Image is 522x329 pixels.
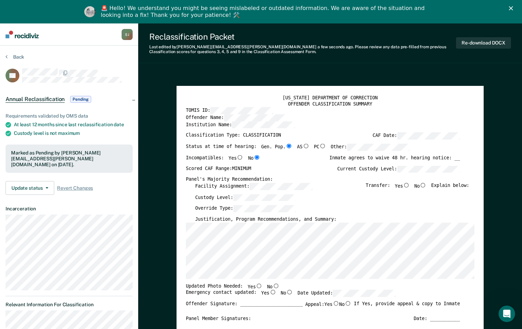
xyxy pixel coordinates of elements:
label: Date Updated: [297,290,396,297]
input: Yes [332,301,339,306]
label: Override Type: [195,205,296,212]
label: Current Custody Level: [337,166,460,172]
div: Panel's Majority Recommendation: [186,177,460,182]
input: Yes [269,290,276,294]
label: Facility Assignment: [195,183,312,190]
button: Back [6,54,24,60]
input: Override Type: [233,205,296,212]
span: Annual Reclassification [6,96,65,103]
input: No [345,301,351,306]
label: Other: [331,143,410,150]
iframe: Intercom live chat [499,306,515,322]
label: TOMIS ID: [186,107,273,114]
div: Updated Photo Needed: [186,283,279,290]
label: Gen. Pop. [261,143,292,150]
div: Status at time of hearing: [186,143,410,154]
div: Last edited by [PERSON_NAME][EMAIL_ADDRESS][PERSON_NAME][DOMAIN_NAME] . Please review any data pr... [149,44,456,54]
input: Facility Assignment: [249,183,312,190]
div: Close [509,6,516,10]
input: CAF Date: [397,132,460,139]
input: Current Custody Level: [397,166,460,172]
label: Offender Name: [186,114,287,121]
input: Yes [256,283,262,288]
label: Justification, Program Recommendations, and Summary: [195,216,336,222]
span: date [114,122,124,127]
span: Pending [70,96,91,103]
span: maximum [58,130,80,136]
div: Incompatibles: [186,155,260,166]
label: Custody Level: [195,194,296,201]
label: Yes [248,283,263,290]
label: Yes [229,155,244,161]
label: No [248,155,260,161]
input: No [273,283,279,288]
button: Update status [6,181,54,195]
input: PC [319,143,326,148]
span: Revert Changes [57,185,93,191]
label: No [281,290,293,297]
input: AS [303,143,309,148]
div: [US_STATE] DEPARTMENT OF CORRECTION [186,95,474,101]
input: Yes [403,183,410,187]
div: Inmate agrees to waive 48 hr. hearing notice: __ [330,155,460,166]
div: 🚨 Hello! We understand you might be seeing mislabeled or outdated information. We are aware of th... [101,5,427,19]
div: Date: ___________ [414,316,460,322]
label: CAF Date: [373,132,460,139]
input: Institution Name: [232,121,295,128]
input: Offender Name: [224,114,287,121]
label: Scored CAF Range: MINIMUM [186,166,251,172]
div: Transfer: Explain below: [366,183,469,194]
label: No [339,301,351,308]
div: Offender Signature: _______________________ If Yes, provide appeal & copy to Inmate [186,301,460,316]
div: Marked as Pending by [PERSON_NAME][EMAIL_ADDRESS][PERSON_NAME][DOMAIN_NAME] on [DATE]. [11,150,127,167]
div: Reclassification Packet [149,32,456,42]
img: Recidiviz [6,31,39,38]
div: OFFENDER CLASSIFICATION SUMMARY [186,101,474,107]
label: Yes [324,301,339,308]
div: Panel Member Signatures: [186,316,251,322]
label: Yes [395,183,410,190]
label: Institution Name: [186,121,295,128]
input: Other: [347,143,410,150]
input: Custody Level: [233,194,296,201]
input: No [420,183,426,187]
dt: Incarceration [6,206,133,212]
label: PC [314,143,326,150]
dt: Relevant Information For Classification [6,302,133,308]
label: Classification Type: CLASSIFICATION [186,132,281,139]
div: At least 12 months since last reclassification [14,122,133,128]
div: S J [122,29,133,40]
input: TOMIS ID: [210,107,273,114]
button: SJ [122,29,133,40]
label: AS [297,143,309,150]
img: Profile image for Kim [84,6,95,17]
label: Appeal: [305,301,351,312]
label: Yes [261,290,276,297]
input: Yes [237,155,243,159]
button: Re-download DOCX [456,37,511,49]
label: No [414,183,426,190]
input: No [286,290,293,294]
label: No [267,283,279,290]
div: Emergency contact updated: [186,290,396,301]
span: a few seconds ago [317,44,353,49]
input: Date Updated: [333,290,396,297]
input: Gen. Pop. [286,143,292,148]
input: No [254,155,260,159]
div: Custody level is not [14,130,133,136]
div: Requirements validated by OMS data [6,113,133,119]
